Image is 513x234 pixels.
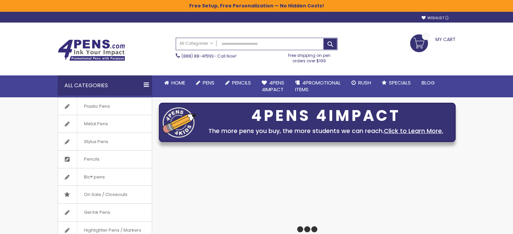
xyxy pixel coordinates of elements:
[58,204,152,221] a: Gel Ink Pens
[290,75,346,97] a: 4PROMOTIONALITEMS
[191,75,220,90] a: Pens
[422,15,449,21] a: Wishlist
[295,79,341,93] span: 4PROMOTIONAL ITEMS
[346,75,376,90] a: Rush
[58,115,152,133] a: Metal Pens
[163,107,196,138] img: four_pen_logo.png
[77,151,106,168] span: Pencils
[77,168,112,186] span: Bic® pens
[389,79,411,86] span: Specials
[58,133,152,151] a: Stylus Pens
[58,39,125,61] img: 4Pens Custom Pens and Promotional Products
[422,79,435,86] span: Blog
[179,41,213,46] span: All Categories
[58,151,152,168] a: Pencils
[262,79,284,93] span: 4Pens 4impact
[77,133,115,151] span: Stylus Pens
[181,53,236,59] span: - Call Now!
[58,75,152,96] div: All Categories
[77,98,117,115] span: Plastic Pens
[203,79,215,86] span: Pens
[77,186,134,203] span: On Sale / Closeouts
[58,168,152,186] a: Bic® pens
[171,79,185,86] span: Home
[281,50,338,64] div: Free shipping on pen orders over $199
[384,127,443,135] a: Click to Learn More.
[416,75,440,90] a: Blog
[159,75,191,90] a: Home
[376,75,416,90] a: Specials
[58,186,152,203] a: On Sale / Closeouts
[358,79,371,86] span: Rush
[77,204,117,221] span: Gel Ink Pens
[176,38,217,49] a: All Categories
[220,75,256,90] a: Pencils
[200,126,452,136] div: The more pens you buy, the more students we can reach.
[200,109,452,123] div: 4PENS 4IMPACT
[181,53,214,59] a: (888) 88-4PENS
[232,79,251,86] span: Pencils
[77,115,115,133] span: Metal Pens
[256,75,290,97] a: 4Pens4impact
[58,98,152,115] a: Plastic Pens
